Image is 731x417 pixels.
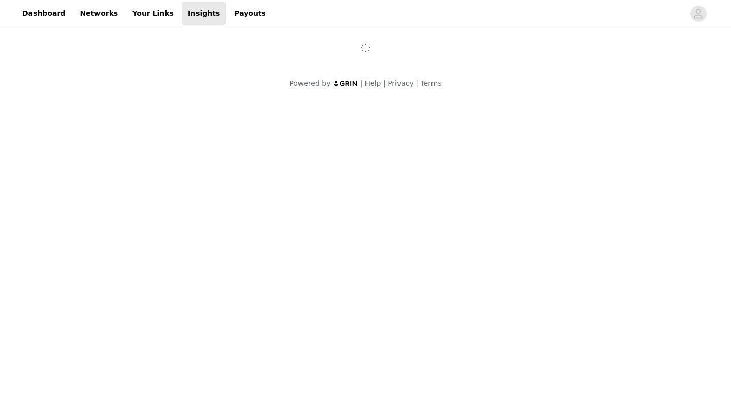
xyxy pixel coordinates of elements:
[693,6,703,22] div: avatar
[388,79,414,87] a: Privacy
[126,2,180,25] a: Your Links
[360,79,363,87] span: |
[74,2,124,25] a: Networks
[416,79,418,87] span: |
[333,80,358,87] img: logo
[383,79,386,87] span: |
[228,2,272,25] a: Payouts
[182,2,226,25] a: Insights
[365,79,381,87] a: Help
[16,2,72,25] a: Dashboard
[420,79,441,87] a: Terms
[289,79,330,87] span: Powered by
